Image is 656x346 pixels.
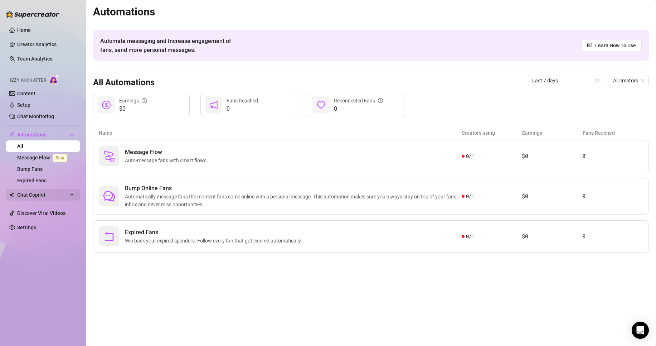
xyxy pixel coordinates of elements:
a: All [17,143,23,149]
span: calendar [595,78,599,83]
span: Beta [53,154,67,162]
div: Reconnected Fans [334,97,383,105]
a: Discover Viral Videos [17,210,65,216]
span: dollar [102,101,111,109]
article: $0 [522,152,582,160]
a: Expired Fans [17,178,47,183]
a: Chat Monitoring [17,114,54,119]
article: $0 [522,192,582,201]
span: Fans Reached [227,98,258,104]
span: Automatically message fans the moment fans come online with a personal message. This automation m... [125,193,462,208]
a: Creator Analytics [17,39,74,50]
span: All creators [613,75,645,86]
span: Automations [17,129,68,140]
article: Name [99,129,462,137]
span: comment [103,191,115,202]
span: notification [209,101,218,109]
a: Setup [17,102,30,108]
article: Earnings [522,129,583,137]
article: Creators using [462,129,522,137]
img: svg%3e [103,150,115,162]
a: Team Analytics [17,56,52,62]
span: info-circle [378,98,383,103]
span: heart [317,101,325,109]
img: Chat Copilot [9,192,14,197]
a: Learn How To Use [582,40,642,51]
span: $0 [119,105,147,113]
h3: All Automations [93,77,155,88]
div: Open Intercom Messenger [632,322,649,339]
span: Bump Online Fans [125,184,462,193]
span: Win back your expired spenders. Follow every fan that got expired automatically. [125,237,305,245]
span: 0 / 1 [466,192,474,200]
article: 0 [582,152,643,160]
span: 0 / 1 [466,232,474,240]
span: Expired Fans [125,228,305,237]
img: logo-BBDzfeDw.svg [6,11,59,18]
span: rollback [103,231,115,242]
a: Content [17,91,35,96]
a: Settings [17,225,36,230]
img: AI Chatter [49,74,60,85]
article: 0 [582,232,643,241]
span: 0 / 1 [466,152,474,160]
span: Izzy AI Chatter [10,77,46,84]
span: info-circle [142,98,147,103]
span: thunderbolt [9,132,15,138]
span: Message Flow [125,148,211,157]
span: Chat Copilot [17,189,68,201]
a: Bump Fans [17,166,43,172]
span: Learn How To Use [595,42,636,49]
article: 0 [582,192,643,201]
span: 0 [227,105,258,113]
span: 0 [334,105,383,113]
a: Home [17,27,31,33]
article: Fans Reached [583,129,643,137]
span: Automate messaging and Increase engagement of fans, send more personal messages. [100,37,238,54]
span: Auto-message fans with smart flows. [125,157,211,164]
div: Earnings [119,97,147,105]
span: Last 7 days [532,75,599,86]
span: read [587,43,592,48]
article: $0 [522,232,582,241]
a: Message FlowBeta [17,155,70,160]
span: team [641,78,645,83]
h2: Automations [93,5,649,19]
